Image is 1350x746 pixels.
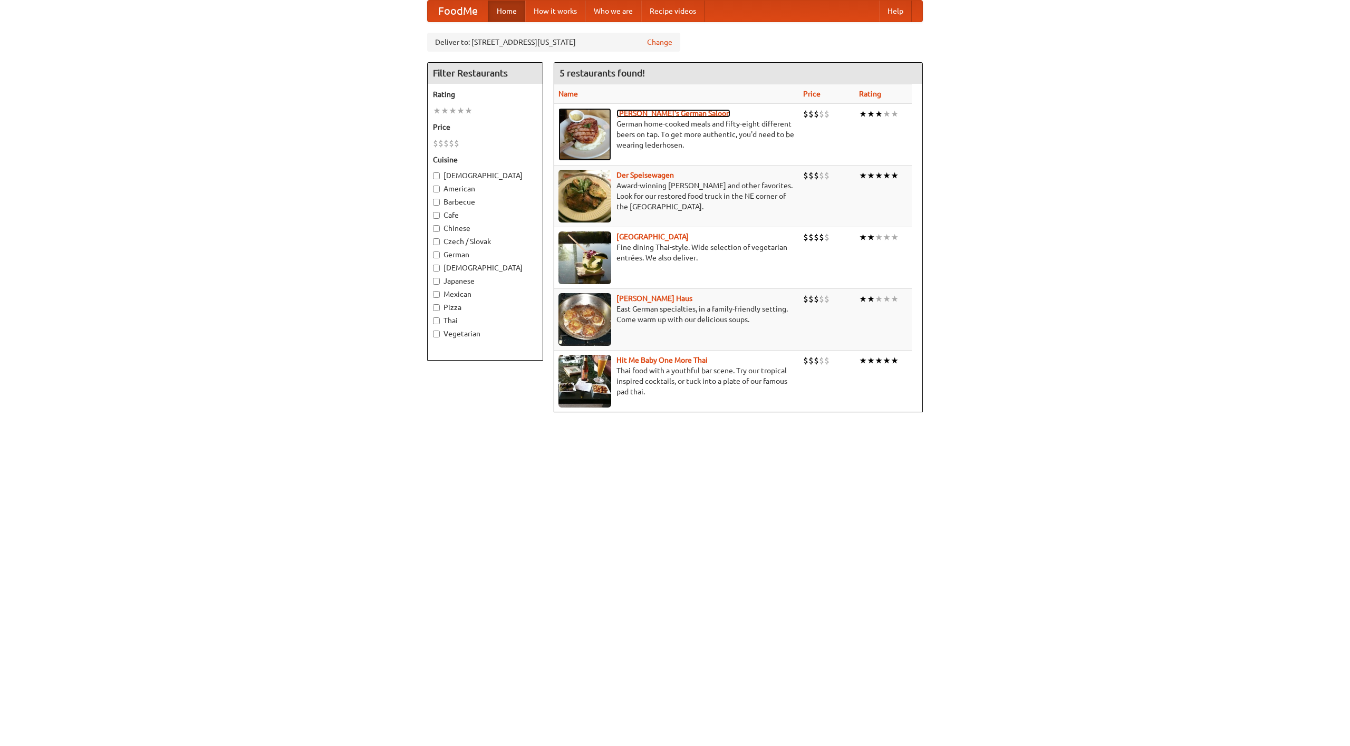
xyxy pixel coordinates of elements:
a: Home [488,1,525,22]
li: $ [819,293,824,305]
input: Japanese [433,278,440,285]
img: kohlhaus.jpg [558,293,611,346]
li: ★ [883,231,891,243]
p: German home-cooked meals and fifty-eight different beers on tap. To get more authentic, you'd nee... [558,119,795,150]
li: $ [808,293,814,305]
p: Fine dining Thai-style. Wide selection of vegetarian entrées. We also deliver. [558,242,795,263]
li: ★ [883,355,891,366]
li: ★ [883,108,891,120]
label: American [433,183,537,194]
input: [DEMOGRAPHIC_DATA] [433,172,440,179]
li: ★ [867,293,875,305]
label: [DEMOGRAPHIC_DATA] [433,263,537,273]
a: Name [558,90,578,98]
label: Japanese [433,276,537,286]
label: [DEMOGRAPHIC_DATA] [433,170,537,181]
li: $ [824,293,830,305]
a: Help [879,1,912,22]
input: Chinese [433,225,440,232]
li: $ [819,170,824,181]
a: Hit Me Baby One More Thai [616,356,708,364]
li: ★ [465,105,472,117]
label: German [433,249,537,260]
input: Thai [433,317,440,324]
ng-pluralize: 5 restaurants found! [560,68,645,78]
a: Price [803,90,821,98]
li: $ [808,231,814,243]
p: Award-winning [PERSON_NAME] and other favorites. Look for our restored food truck in the NE corne... [558,180,795,212]
a: Who we are [585,1,641,22]
li: $ [814,108,819,120]
li: $ [433,138,438,149]
li: ★ [883,170,891,181]
li: ★ [859,355,867,366]
div: Deliver to: [STREET_ADDRESS][US_STATE] [427,33,680,52]
input: German [433,251,440,258]
h4: Filter Restaurants [428,63,543,84]
li: ★ [891,170,899,181]
li: ★ [859,231,867,243]
a: [GEOGRAPHIC_DATA] [616,232,689,241]
li: ★ [867,355,875,366]
li: ★ [449,105,457,117]
li: $ [819,108,824,120]
li: ★ [859,170,867,181]
a: FoodMe [428,1,488,22]
li: $ [819,355,824,366]
p: East German specialties, in a family-friendly setting. Come warm up with our delicious soups. [558,304,795,325]
li: ★ [433,105,441,117]
input: Pizza [433,304,440,311]
label: Barbecue [433,197,537,207]
a: [PERSON_NAME] Haus [616,294,692,303]
li: $ [803,231,808,243]
li: ★ [875,355,883,366]
h5: Price [433,122,537,132]
li: $ [449,138,454,149]
li: $ [438,138,443,149]
li: $ [824,170,830,181]
li: ★ [867,170,875,181]
a: Rating [859,90,881,98]
li: $ [824,108,830,120]
li: $ [814,355,819,366]
li: $ [803,355,808,366]
li: $ [808,355,814,366]
li: $ [814,231,819,243]
li: ★ [891,293,899,305]
label: Czech / Slovak [433,236,537,247]
label: Thai [433,315,537,326]
li: $ [803,170,808,181]
li: ★ [875,108,883,120]
p: Thai food with a youthful bar scene. Try our tropical inspired cocktails, or tuck into a plate of... [558,365,795,397]
li: $ [803,293,808,305]
li: ★ [883,293,891,305]
label: Pizza [433,302,537,313]
a: Recipe videos [641,1,705,22]
li: $ [808,108,814,120]
li: ★ [867,108,875,120]
li: $ [824,355,830,366]
input: [DEMOGRAPHIC_DATA] [433,265,440,272]
input: Cafe [433,212,440,219]
label: Chinese [433,223,537,234]
a: [PERSON_NAME]'s German Saloon [616,109,730,118]
img: speisewagen.jpg [558,170,611,222]
li: ★ [875,231,883,243]
a: Change [647,37,672,47]
li: ★ [891,355,899,366]
li: $ [814,170,819,181]
li: $ [814,293,819,305]
img: esthers.jpg [558,108,611,161]
img: babythai.jpg [558,355,611,408]
label: Cafe [433,210,537,220]
a: How it works [525,1,585,22]
input: Czech / Slovak [433,238,440,245]
a: Der Speisewagen [616,171,674,179]
li: ★ [867,231,875,243]
li: ★ [859,108,867,120]
li: $ [824,231,830,243]
label: Vegetarian [433,328,537,339]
